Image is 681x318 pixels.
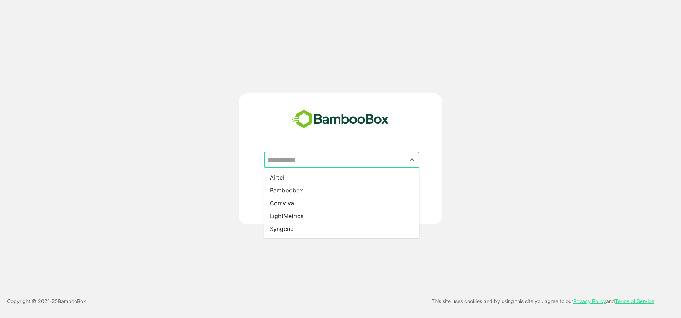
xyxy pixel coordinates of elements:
li: Airtel [264,171,419,184]
li: Bamboobox [264,184,419,197]
li: Syngene [264,222,419,235]
li: LightMetrics [264,210,419,222]
a: Terms of Service [615,298,654,304]
p: This site uses cookies and by using this site you agree to our and [432,297,654,306]
a: Privacy Policy [573,298,606,304]
button: Close [407,155,417,165]
img: bamboobox [288,107,393,131]
p: Copyright © 2021- 25 BambooBox [7,297,86,306]
li: Comviva [264,197,419,210]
